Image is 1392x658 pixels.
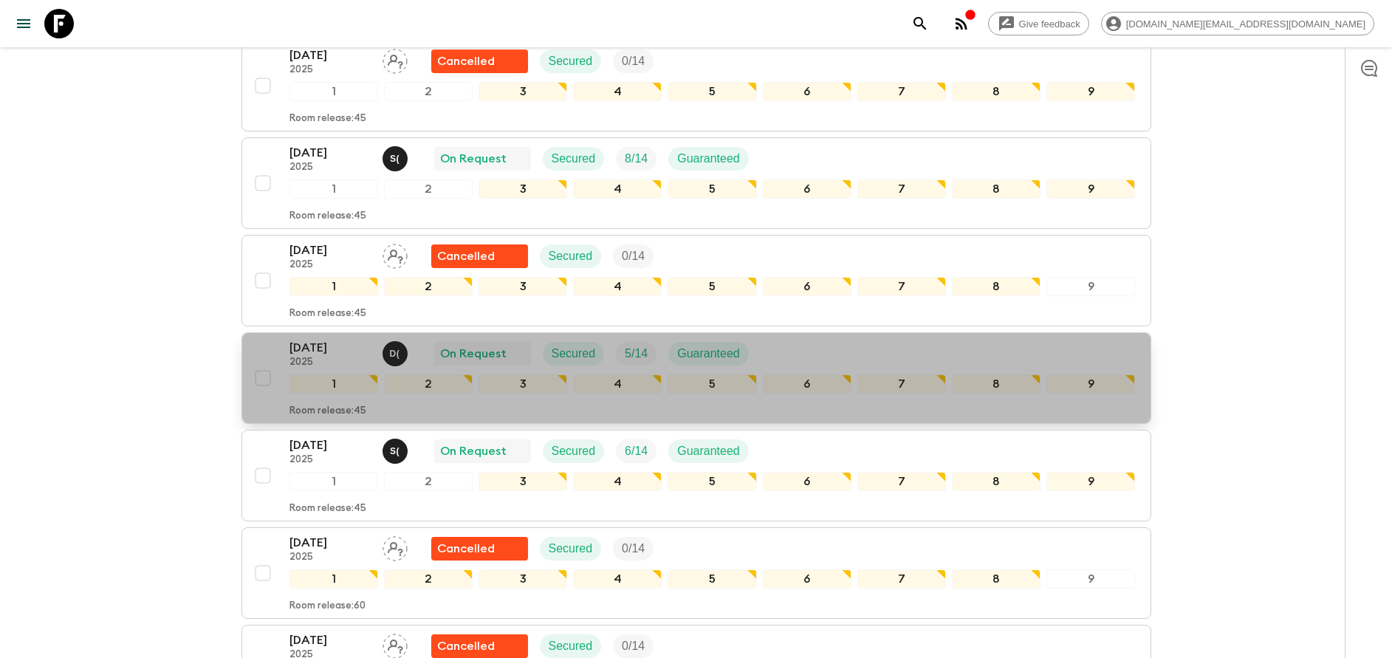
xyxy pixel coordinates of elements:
p: [DATE] [289,144,371,162]
div: 3 [479,569,567,589]
p: 0 / 14 [622,52,645,70]
button: S( [383,146,411,171]
div: 7 [857,277,946,296]
span: Give feedback [1011,18,1088,30]
div: 7 [857,472,946,491]
div: 2 [384,179,473,199]
button: [DATE]2025Assign pack leaderFlash Pack cancellationSecuredTrip Fill123456789Room release:45 [241,40,1151,131]
p: [DATE] [289,534,371,552]
div: 9 [1046,277,1135,296]
span: Assign pack leader [383,248,408,260]
p: S ( [390,445,400,457]
div: 1 [289,179,378,199]
p: D ( [390,348,400,360]
span: Assign pack leader [383,541,408,552]
button: [DATE]2025Assign pack leaderFlash Pack cancellationSecuredTrip Fill123456789Room release:60 [241,527,1151,619]
div: 4 [573,374,662,394]
p: 2025 [289,162,371,174]
div: 9 [1046,569,1135,589]
p: Guaranteed [677,150,740,168]
div: Trip Fill [613,537,654,561]
div: 8 [952,179,1040,199]
div: 8 [952,374,1040,394]
div: 1 [289,569,378,589]
button: search adventures [905,9,935,38]
p: 2025 [289,357,371,369]
div: Trip Fill [613,244,654,268]
p: Room release: 45 [289,503,366,515]
div: 8 [952,472,1040,491]
div: 2 [384,472,473,491]
div: 5 [668,179,756,199]
div: 6 [763,82,851,101]
p: S ( [390,153,400,165]
div: Flash Pack cancellation [431,537,528,561]
div: 2 [384,374,473,394]
div: 9 [1046,82,1135,101]
div: 5 [668,374,756,394]
div: 6 [763,374,851,394]
div: 4 [573,277,662,296]
div: Flash Pack cancellation [431,49,528,73]
div: 4 [573,472,662,491]
div: 2 [384,277,473,296]
div: 5 [668,569,756,589]
span: Assign pack leader [383,53,408,65]
div: Secured [543,439,605,463]
div: 2 [384,569,473,589]
div: 7 [857,82,946,101]
a: Give feedback [988,12,1089,35]
button: [DATE]2025Shandy (Putu) Sandhi Astra JuniawanOn RequestSecuredTrip FillGuaranteed123456789Room re... [241,430,1151,521]
p: [DATE] [289,631,371,649]
p: Room release: 45 [289,113,366,125]
div: 5 [668,472,756,491]
div: 6 [763,569,851,589]
button: D( [383,341,411,366]
div: 4 [573,179,662,199]
p: Cancelled [437,540,495,558]
div: Trip Fill [613,634,654,658]
div: Secured [543,342,605,366]
div: Trip Fill [616,342,656,366]
span: Shandy (Putu) Sandhi Astra Juniawan [383,443,411,455]
div: [DOMAIN_NAME][EMAIL_ADDRESS][DOMAIN_NAME] [1101,12,1374,35]
div: Flash Pack cancellation [431,634,528,658]
div: Secured [540,537,602,561]
div: 9 [1046,374,1135,394]
div: 2 [384,82,473,101]
p: [DATE] [289,47,371,64]
p: 8 / 14 [625,150,648,168]
div: 9 [1046,472,1135,491]
p: Room release: 45 [289,210,366,222]
div: Trip Fill [616,439,656,463]
p: Secured [549,52,593,70]
div: Secured [540,634,602,658]
div: 8 [952,569,1040,589]
div: 9 [1046,179,1135,199]
div: 6 [763,179,851,199]
div: 8 [952,82,1040,101]
p: Secured [552,442,596,460]
div: 3 [479,472,567,491]
p: On Request [440,345,507,363]
p: 0 / 14 [622,247,645,265]
div: 5 [668,277,756,296]
div: 6 [763,472,851,491]
p: Room release: 45 [289,308,366,320]
div: Trip Fill [613,49,654,73]
p: Guaranteed [677,442,740,460]
div: 7 [857,374,946,394]
span: Assign pack leader [383,638,408,650]
p: Room release: 45 [289,405,366,417]
div: Flash Pack cancellation [431,244,528,268]
div: 3 [479,179,567,199]
p: Secured [552,345,596,363]
p: 2025 [289,259,371,271]
div: 3 [479,82,567,101]
p: 0 / 14 [622,540,645,558]
p: [DATE] [289,241,371,259]
p: Secured [549,247,593,265]
button: [DATE]2025Assign pack leaderFlash Pack cancellationSecuredTrip Fill123456789Room release:45 [241,235,1151,326]
div: 1 [289,82,378,101]
div: Trip Fill [616,147,656,171]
